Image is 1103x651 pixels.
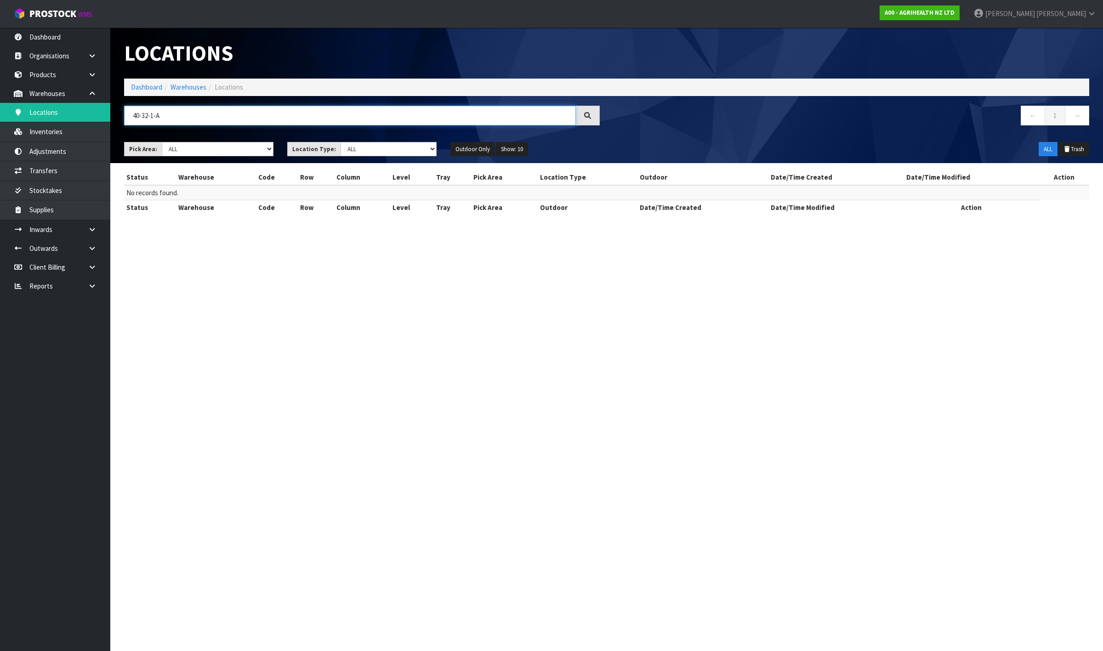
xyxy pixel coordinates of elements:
[904,170,1040,185] th: Date/Time Modified
[124,185,1089,200] td: No records found.
[298,200,334,215] th: Row
[129,145,157,153] strong: Pick Area:
[1058,142,1089,157] button: Trash
[885,9,955,17] strong: A00 - AGRIHEALTH NZ LTD
[14,8,25,19] img: cube-alt.png
[390,170,434,185] th: Level
[637,170,768,185] th: Outdoor
[124,41,600,65] h1: Locations
[292,145,336,153] strong: Location Type:
[1065,106,1089,125] a: →
[78,10,92,19] small: WMS
[176,170,256,185] th: Warehouse
[256,200,298,215] th: Code
[29,8,76,20] span: ProStock
[124,200,176,215] th: Status
[215,83,243,91] span: Locations
[538,170,638,185] th: Location Type
[131,83,162,91] a: Dashboard
[538,200,638,215] th: Outdoor
[471,170,537,185] th: Pick Area
[880,6,960,20] a: A00 - AGRIHEALTH NZ LTD
[334,170,391,185] th: Column
[450,142,495,157] button: Outdoor Only
[434,200,471,215] th: Tray
[768,170,904,185] th: Date/Time Created
[904,200,1040,215] th: Action
[171,83,206,91] a: Warehouses
[471,200,537,215] th: Pick Area
[124,170,176,185] th: Status
[298,170,334,185] th: Row
[614,106,1089,128] nav: Page navigation
[1039,142,1058,157] button: ALL
[334,200,391,215] th: Column
[390,200,434,215] th: Level
[496,142,528,157] button: Show: 10
[176,200,256,215] th: Warehouse
[434,170,471,185] th: Tray
[1045,106,1065,125] a: 1
[124,106,576,125] input: Search locations
[1036,9,1086,18] span: [PERSON_NAME]
[985,9,1035,18] span: [PERSON_NAME]
[1021,106,1045,125] a: ←
[768,200,904,215] th: Date/Time Modified
[256,170,298,185] th: Code
[637,200,768,215] th: Date/Time Created
[1039,170,1089,185] th: Action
